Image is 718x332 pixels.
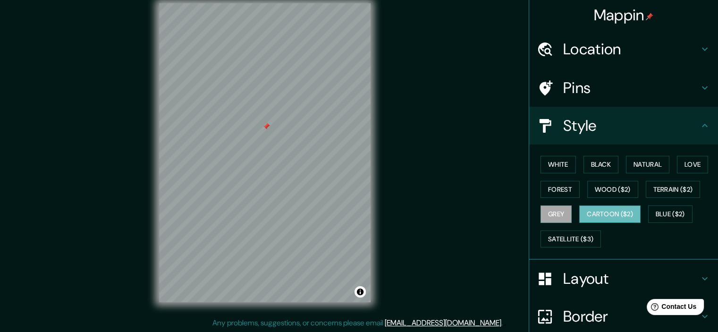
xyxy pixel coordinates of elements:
[563,40,699,59] h4: Location
[646,13,653,20] img: pin-icon.png
[503,317,504,329] div: .
[587,181,638,198] button: Wood ($2)
[646,181,701,198] button: Terrain ($2)
[594,6,654,25] h4: Mappin
[541,181,580,198] button: Forest
[504,317,506,329] div: .
[563,269,699,288] h4: Layout
[626,156,669,173] button: Natural
[355,286,366,298] button: Toggle attribution
[529,30,718,68] div: Location
[159,3,371,302] canvas: Map
[529,107,718,145] div: Style
[563,116,699,135] h4: Style
[541,230,601,248] button: Satellite ($3)
[541,156,576,173] button: White
[677,156,708,173] button: Love
[583,156,619,173] button: Black
[212,317,503,329] p: Any problems, suggestions, or concerns please email .
[648,205,693,223] button: Blue ($2)
[529,69,718,107] div: Pins
[579,205,641,223] button: Cartoon ($2)
[634,295,708,322] iframe: Help widget launcher
[563,78,699,97] h4: Pins
[541,205,572,223] button: Grey
[385,318,501,328] a: [EMAIL_ADDRESS][DOMAIN_NAME]
[563,307,699,326] h4: Border
[529,260,718,298] div: Layout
